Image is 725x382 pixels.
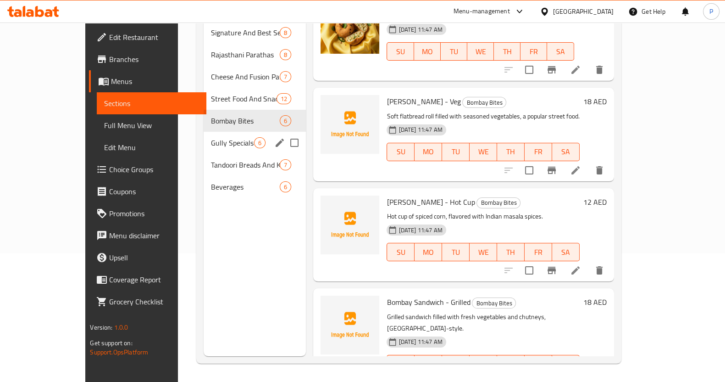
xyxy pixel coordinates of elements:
span: TH [501,246,521,259]
span: FR [524,45,543,58]
span: Edit Menu [104,142,199,153]
div: Street Food And Snacks12 [204,88,306,110]
span: Version: [90,321,112,333]
button: Branch-specific-item [541,59,563,81]
div: items [280,115,291,126]
span: TH [498,45,517,58]
div: Bombay Bites [462,97,506,108]
span: MO [418,45,437,58]
a: Full Menu View [97,114,206,136]
span: Menu disclaimer [109,230,199,241]
span: SU [391,145,411,158]
a: Grocery Checklist [89,291,206,313]
span: Bombay Bites [472,298,515,309]
div: Beverages6 [204,176,306,198]
nav: Menu sections [204,18,306,202]
div: items [277,93,291,104]
span: Rajasthani Parathas [211,49,280,60]
span: Signature And Best Seller Parathas [211,27,280,38]
a: Edit Menu [97,136,206,158]
div: Menu-management [454,6,510,17]
span: TH [501,145,521,158]
button: SA [552,355,580,373]
img: Masala Corn - Hot Cup [321,196,379,254]
button: TH [497,143,525,161]
span: [DATE] 11:47 AM [395,337,446,346]
div: Bombay Bites [476,197,520,208]
div: [GEOGRAPHIC_DATA] [553,6,614,17]
button: FR [520,42,547,61]
span: TU [446,145,466,158]
button: edit [273,136,287,150]
a: Sections [97,92,206,114]
div: Signature And Best Seller Parathas8 [204,22,306,44]
a: Support.OpsPlatform [90,346,148,358]
div: Bombay Bites [211,115,280,126]
button: TU [442,355,470,373]
button: delete [588,259,610,281]
span: Full Menu View [104,120,199,131]
span: Grocery Checklist [109,296,199,307]
div: Bombay Bites6 [204,110,306,132]
h6: 12 AED [583,196,607,208]
button: WE [470,243,497,261]
span: Coverage Report [109,274,199,285]
span: [DATE] 11:47 AM [395,226,446,235]
span: 7 [280,73,291,81]
span: Coupons [109,186,199,197]
a: Coverage Report [89,269,206,291]
button: FR [525,143,552,161]
p: Grilled sandwich filled with fresh vegetables and chutneys, [GEOGRAPHIC_DATA]-style. [387,311,579,334]
button: TH [497,355,525,373]
span: Street Food And Snacks [211,93,277,104]
div: items [254,137,266,148]
span: 6 [255,139,265,147]
span: WE [471,45,490,58]
span: [DATE] 11:47 AM [395,125,446,134]
a: Edit Restaurant [89,26,206,48]
button: SU [387,355,415,373]
a: Promotions [89,202,206,225]
button: SU [387,42,414,61]
span: Gully Specials And Combos [211,137,255,148]
span: SA [556,145,576,158]
button: MO [415,143,442,161]
span: Cheese And Fusion Parathas [211,71,280,82]
span: FR [528,145,548,158]
a: Edit menu item [570,64,581,75]
span: TU [446,246,466,259]
a: Edit menu item [570,265,581,276]
span: 8 [280,28,291,37]
a: Coupons [89,180,206,202]
p: Soft flatbread roll filled with seasoned vegetables, a popular street food. [387,111,579,122]
img: Bombay Sandwich - Grilled [321,296,379,354]
button: delete [588,59,610,81]
span: 7 [280,161,291,169]
span: Branches [109,54,199,65]
a: Menu disclaimer [89,225,206,247]
button: FR [525,243,552,261]
div: items [280,159,291,170]
div: Rajasthani Parathas8 [204,44,306,66]
button: FR [525,355,552,373]
h6: 18 AED [583,296,607,309]
span: TU [444,45,464,58]
span: Get support on: [90,337,132,349]
div: items [280,181,291,192]
button: SU [387,143,415,161]
span: MO [418,246,438,259]
span: Tandoori Breads And Kulchas [211,159,280,170]
span: Select to update [520,261,539,280]
button: MO [415,243,442,261]
div: Bombay Bites [472,298,516,309]
button: Branch-specific-item [541,259,563,281]
button: Branch-specific-item [541,159,563,181]
span: Edit Restaurant [109,32,199,43]
span: 1.0.0 [114,321,128,333]
button: MO [415,355,442,373]
span: 6 [280,183,291,191]
span: SA [551,45,570,58]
